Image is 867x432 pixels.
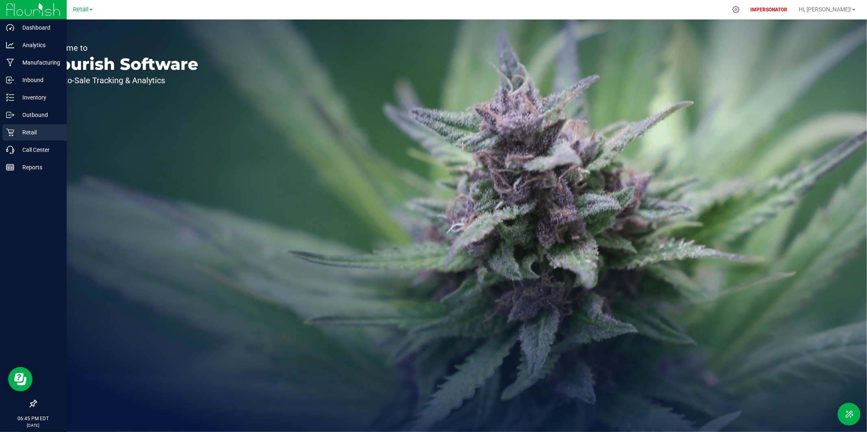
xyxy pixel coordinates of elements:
p: Retail [14,127,63,137]
p: Call Center [14,145,63,155]
span: Hi, [PERSON_NAME]! [799,6,852,13]
p: Inventory [14,93,63,102]
p: Flourish Software [44,56,198,72]
p: Reports [14,162,63,172]
inline-svg: Inventory [6,93,14,102]
p: Seed-to-Sale Tracking & Analytics [44,76,198,84]
button: Toggle Menu [838,403,860,426]
inline-svg: Reports [6,163,14,171]
inline-svg: Retail [6,128,14,136]
inline-svg: Manufacturing [6,58,14,67]
inline-svg: Inbound [6,76,14,84]
p: Welcome to [44,44,198,52]
p: Dashboard [14,23,63,32]
p: 06:45 PM EDT [4,415,63,422]
span: Retail [73,6,89,13]
iframe: Resource center [8,367,33,391]
div: Manage settings [731,6,741,13]
p: Inbound [14,75,63,85]
p: IMPERSONATOR [747,6,791,13]
p: Outbound [14,110,63,120]
inline-svg: Dashboard [6,24,14,32]
p: Analytics [14,40,63,50]
p: [DATE] [4,422,63,428]
inline-svg: Outbound [6,111,14,119]
p: Manufacturing [14,58,63,67]
inline-svg: Call Center [6,146,14,154]
inline-svg: Analytics [6,41,14,49]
